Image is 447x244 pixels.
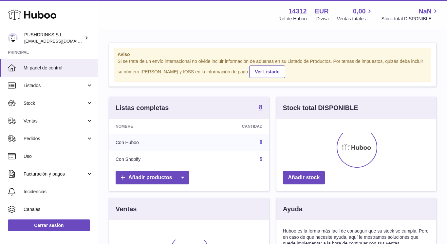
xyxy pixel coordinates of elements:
td: Con Shopify [109,151,194,168]
th: Cantidad [194,119,269,134]
h3: Stock total DISPONIBLE [283,103,358,112]
strong: Aviso [118,51,428,58]
span: Listados [24,83,86,89]
span: Stock total DISPONIBLE [382,16,439,22]
span: Ventas totales [337,16,373,22]
strong: EUR [315,7,329,16]
span: 0,00 [353,7,366,16]
span: Mi panel de control [24,65,93,71]
h3: Ventas [116,205,137,214]
div: Divisa [316,16,329,22]
a: 0,00 Ventas totales [337,7,373,22]
a: NaN Stock total DISPONIBLE [382,7,439,22]
td: Con Huboo [109,134,194,151]
a: 5 [260,157,263,162]
h3: Listas completas [116,103,169,112]
a: Añadir stock [283,171,325,184]
h3: Ayuda [283,205,303,214]
a: Añadir productos [116,171,189,184]
a: 8 [259,104,262,112]
span: Facturación y pagos [24,171,86,177]
a: Cerrar sesión [8,219,90,231]
div: Si se trata de un envío internacional no olvide incluir información de aduanas en su Listado de P... [118,58,428,78]
strong: 8 [259,104,262,110]
span: NaN [419,7,432,16]
span: Pedidos [24,136,86,142]
span: Uso [24,153,93,160]
div: PUSHDRINKS S.L. [24,32,83,44]
th: Nombre [109,119,194,134]
img: framos@pushdrinks.es [8,33,18,43]
strong: 14312 [289,7,307,16]
span: Canales [24,206,93,213]
a: Ver Listado [249,66,285,78]
span: Incidencias [24,189,93,195]
a: 8 [260,140,263,145]
span: Stock [24,100,86,106]
span: Ventas [24,118,86,124]
div: Ref de Huboo [278,16,307,22]
span: [EMAIL_ADDRESS][DOMAIN_NAME] [24,38,96,44]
